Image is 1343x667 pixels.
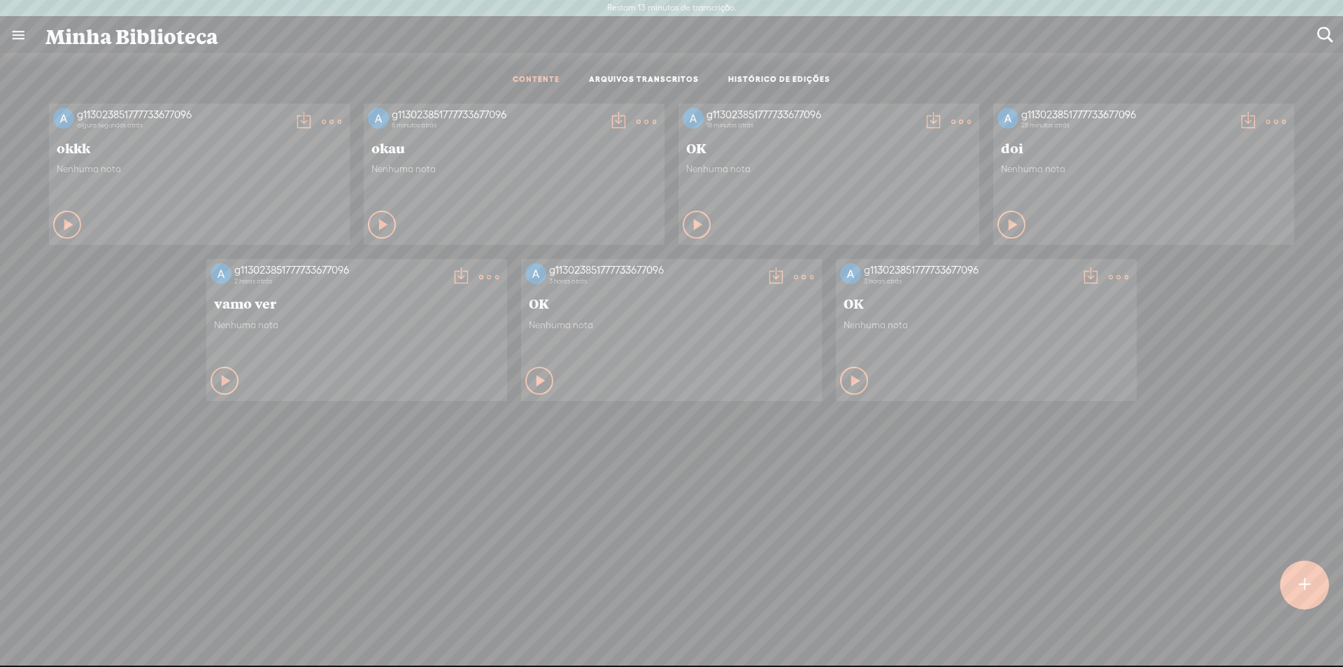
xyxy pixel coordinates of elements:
[513,74,560,86] a: CONTENTE
[1021,108,1136,120] font: g113023851777733677096
[57,164,121,174] font: Nenhuma nota
[706,108,821,120] font: g113023851777733677096
[371,164,436,174] font: Nenhuma nota
[525,263,546,284] img: http%3A%2F%2Fres.cloudinary.com%2Ftrebble-fm%2Fimage%2Fupload%2Fv1760419624%2Fcom.trebble.trebble...
[77,108,192,120] font: g113023851777733677096
[607,3,737,13] font: Restam 13 minutos de transcrição.
[549,277,587,285] font: 3 horas atrás
[589,75,699,83] font: ARQUIVOS TRANSCRITOS
[864,264,979,276] font: g113023851777733677096
[211,263,232,284] img: http%3A%2F%2Fres.cloudinary.com%2Ftrebble-fm%2Fimage%2Fupload%2Fv1760419624%2Fcom.trebble.trebble...
[234,264,349,276] font: g113023851777733677096
[45,23,218,49] font: Minha Biblioteca
[728,74,830,86] a: HISTÓRICO DE EDIÇÕES
[513,75,560,83] font: CONTENTE
[371,139,405,157] font: okau
[1021,121,1070,129] font: 28 minutos atrás
[840,263,861,284] img: http%3A%2F%2Fres.cloudinary.com%2Ftrebble-fm%2Fimage%2Fupload%2Fv1760419624%2Fcom.trebble.trebble...
[1001,164,1065,174] font: Nenhuma nota
[589,74,699,86] a: ARQUIVOS TRANSCRITOS
[686,164,751,174] font: Nenhuma nota
[706,121,753,129] font: 18 minutos atrás
[997,108,1018,129] img: http%3A%2F%2Fres.cloudinary.com%2Ftrebble-fm%2Fimage%2Fupload%2Fv1760419624%2Fcom.trebble.trebble...
[57,139,90,157] font: okkk
[844,294,864,312] font: OK
[683,108,704,129] img: http%3A%2F%2Fres.cloudinary.com%2Ftrebble-fm%2Fimage%2Fupload%2Fv1760419624%2Fcom.trebble.trebble...
[53,108,74,129] img: http%3A%2F%2Fres.cloudinary.com%2Ftrebble-fm%2Fimage%2Fupload%2Fv1760419624%2Fcom.trebble.trebble...
[214,320,278,330] font: Nenhuma nota
[549,264,664,276] font: g113023851777733677096
[844,320,908,330] font: Nenhuma nota
[686,139,706,157] font: OK
[392,121,436,129] font: 8 minutos atrás
[529,320,593,330] font: Nenhuma nota
[77,121,143,129] font: alguns segundos atrás
[214,294,276,312] font: vamo ver
[392,108,506,120] font: g113023851777733677096
[234,277,272,285] font: 2 horas atrás
[1001,139,1023,157] font: doi
[728,75,830,83] font: HISTÓRICO DE EDIÇÕES
[368,108,389,129] img: http%3A%2F%2Fres.cloudinary.com%2Ftrebble-fm%2Fimage%2Fupload%2Fv1760419624%2Fcom.trebble.trebble...
[864,277,902,285] font: 3 horas atrás
[529,294,549,312] font: OK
